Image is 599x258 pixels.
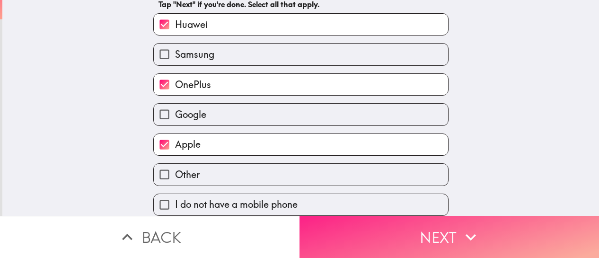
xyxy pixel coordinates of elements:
[175,48,214,61] span: Samsung
[299,216,599,258] button: Next
[175,78,211,91] span: OnePlus
[154,164,448,185] button: Other
[175,138,201,151] span: Apple
[175,18,208,31] span: Huawei
[154,44,448,65] button: Samsung
[175,198,298,211] span: I do not have a mobile phone
[175,108,206,121] span: Google
[154,14,448,35] button: Huawei
[175,168,200,181] span: Other
[154,194,448,215] button: I do not have a mobile phone
[154,134,448,155] button: Apple
[154,104,448,125] button: Google
[154,74,448,95] button: OnePlus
